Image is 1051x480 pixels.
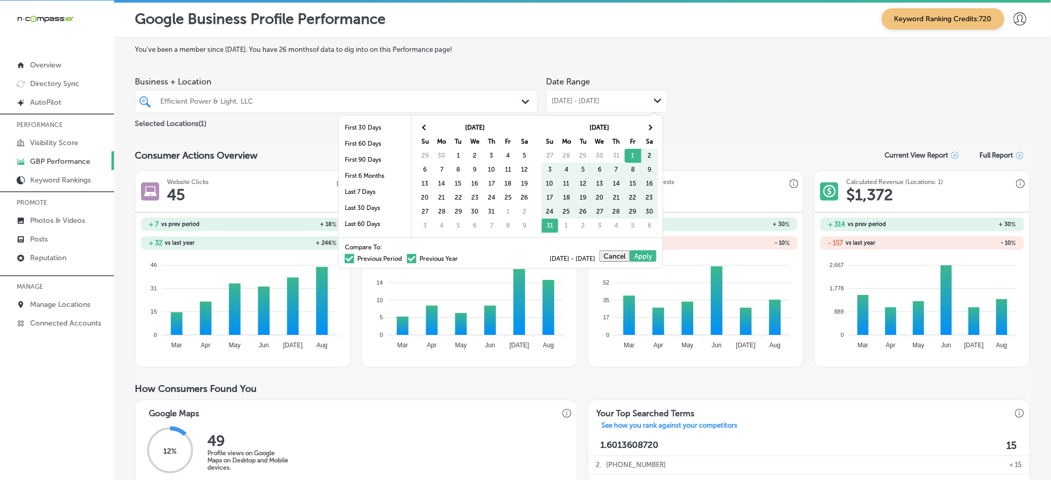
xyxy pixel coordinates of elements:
[558,219,575,233] td: 1
[550,256,599,262] span: [DATE] - [DATE]
[30,138,78,147] p: Visibility Score
[592,177,608,191] td: 13
[433,135,450,149] th: Mo
[608,163,625,177] td: 7
[542,219,558,233] td: 31
[558,135,575,149] th: Mo
[828,239,843,247] h2: - 157
[163,447,177,456] span: 12 %
[886,342,896,349] tspan: Apr
[785,221,790,228] span: %
[588,400,703,421] h3: Your Top Searched Terms
[483,149,500,163] td: 3
[516,149,533,163] td: 5
[575,149,592,163] td: 29
[151,308,157,315] tspan: 15
[1012,221,1016,228] span: %
[380,332,383,338] tspan: 0
[711,342,721,349] tspan: Jun
[603,297,609,303] tspan: 35
[417,135,433,149] th: Su
[332,221,337,228] span: %
[542,149,558,163] td: 27
[608,205,625,219] td: 28
[607,456,666,474] p: [PHONE_NUMBER]
[167,178,208,186] h3: Website Clicks
[922,239,1016,247] h2: - 10
[243,221,337,228] h2: + 18
[30,253,66,262] p: Reputation
[630,250,656,262] button: Apply
[450,191,467,205] td: 22
[641,191,658,205] td: 23
[332,239,337,247] span: %
[149,220,159,228] h2: + 7
[882,8,1004,30] span: Keyword Ranking Credits: 720
[450,135,467,149] th: Tu
[455,342,467,349] tspan: May
[596,456,601,474] p: 2 .
[135,77,538,87] span: Business + Location
[500,205,516,219] td: 1
[516,177,533,191] td: 19
[417,205,433,219] td: 27
[625,149,641,163] td: 1
[592,163,608,177] td: 6
[542,191,558,205] td: 17
[885,152,949,160] p: Current View Report
[135,150,258,161] span: Consumer Actions Overview
[243,239,337,247] h2: + 246
[483,219,500,233] td: 7
[154,332,157,338] tspan: 0
[625,163,641,177] td: 8
[407,256,458,262] label: Previous Year
[207,432,290,449] h2: 49
[603,314,609,320] tspan: 17
[848,221,886,227] span: vs prev period
[785,239,790,247] span: %
[467,163,483,177] td: 9
[625,191,641,205] td: 22
[608,135,625,149] th: Th
[450,205,467,219] td: 29
[160,97,523,106] div: Efficient Power & Light, LLC
[641,219,658,233] td: 6
[339,232,411,248] li: Last 90 Days
[450,219,467,233] td: 5
[846,186,893,204] h1: $ 1,372
[467,219,483,233] td: 6
[542,205,558,219] td: 24
[450,163,467,177] td: 8
[339,152,411,168] li: First 90 Days
[558,177,575,191] td: 11
[942,342,951,349] tspan: Jun
[417,163,433,177] td: 6
[608,191,625,205] td: 21
[30,235,48,244] p: Posts
[135,383,257,394] span: How Consumers Found You
[500,135,516,149] th: Fr
[516,205,533,219] td: 2
[171,342,182,349] tspan: Mar
[681,342,693,349] tspan: May
[510,342,529,349] tspan: [DATE]
[161,221,200,227] span: vs prev period
[30,176,91,185] p: Keyword Rankings
[696,221,790,228] h2: + 30
[17,14,74,24] img: 660ab0bf-5cc7-4cb8-ba1c-48b5ae0f18e60NCTV_CLogo_TV_Black_-500x88.png
[575,191,592,205] td: 19
[339,184,411,200] li: Last 7 Days
[433,191,450,205] td: 21
[608,177,625,191] td: 14
[151,262,157,268] tspan: 46
[167,186,185,204] h1: 45
[592,205,608,219] td: 27
[641,205,658,219] td: 30
[30,79,79,88] p: Directory Sync
[259,342,269,349] tspan: Jun
[922,221,1016,228] h2: + 30
[997,342,1007,349] tspan: Aug
[380,314,383,320] tspan: 5
[450,177,467,191] td: 15
[980,151,1014,159] span: Full Report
